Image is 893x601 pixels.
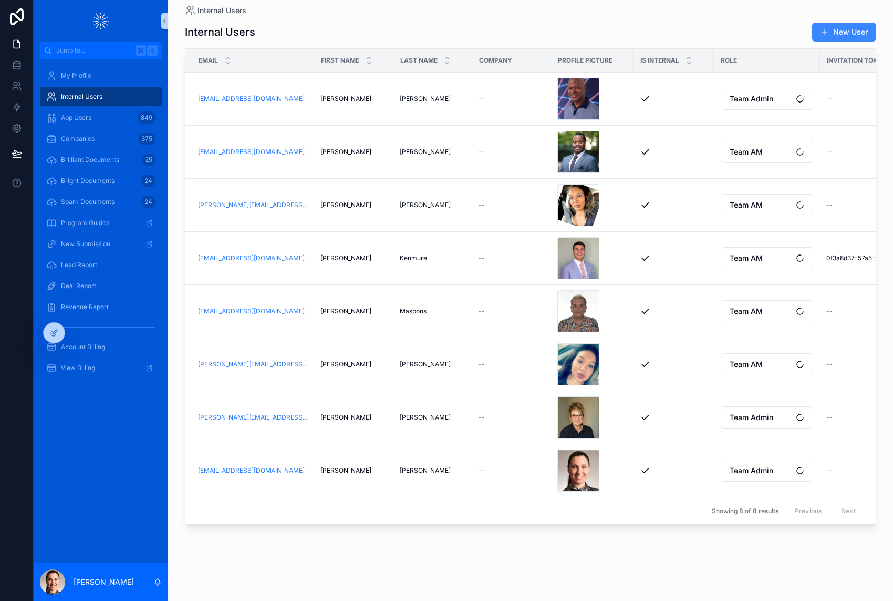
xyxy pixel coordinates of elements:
button: Select Button [721,300,813,322]
button: Select Button [721,194,813,216]
a: Select Button [720,193,814,217]
a: New Submission [40,235,162,253]
span: Spark Documents [61,198,115,206]
a: Select Button [720,406,814,429]
span: [PERSON_NAME] [400,148,451,156]
a: [PERSON_NAME] [320,95,387,103]
span: [PERSON_NAME] [400,466,451,475]
span: Bright Documents [61,177,115,185]
span: -- [826,95,833,103]
span: [PERSON_NAME] [320,466,371,475]
a: [PERSON_NAME] [320,201,387,209]
a: Select Button [720,140,814,164]
a: -- [479,148,545,156]
a: [PERSON_NAME] [400,413,466,422]
span: Is internal [640,56,679,65]
a: [EMAIL_ADDRESS][DOMAIN_NAME] [198,307,305,315]
a: Select Button [720,459,814,482]
span: -- [826,360,833,369]
a: [EMAIL_ADDRESS][DOMAIN_NAME] [198,95,305,103]
a: [PERSON_NAME][EMAIL_ADDRESS][DOMAIN_NAME] [198,201,308,209]
a: [PERSON_NAME] [320,148,387,156]
span: New Submission [61,240,110,248]
span: [PERSON_NAME] [320,254,371,262]
a: -- [479,254,545,262]
a: Spark Documents24 [40,192,162,211]
span: Showing 8 of 8 results [712,507,778,515]
span: -- [479,95,485,103]
a: Account Billing [40,338,162,356]
a: [EMAIL_ADDRESS][DOMAIN_NAME] [198,254,305,262]
span: Role [721,56,737,65]
span: [PERSON_NAME] [320,413,371,422]
button: Select Button [721,88,813,110]
span: Team AM [730,200,763,210]
span: Team AM [730,359,763,370]
span: Jump to... [56,46,131,55]
a: [PERSON_NAME] [400,95,466,103]
a: [PERSON_NAME] [320,254,387,262]
span: Program Guides [61,219,109,227]
span: -- [826,201,833,209]
span: Deal Report [61,282,96,290]
a: Select Button [720,87,814,110]
a: My Profile [40,66,162,85]
a: [PERSON_NAME] [400,360,466,369]
span: App Users [61,114,91,122]
a: -- [479,307,545,315]
a: [PERSON_NAME][EMAIL_ADDRESS][DOMAIN_NAME] [198,360,308,369]
h1: Internal Users [185,25,255,39]
a: Select Button [720,353,814,376]
a: Internal Users [40,87,162,106]
a: [PERSON_NAME][EMAIL_ADDRESS][DOMAIN_NAME] [198,413,308,422]
a: [EMAIL_ADDRESS][DOMAIN_NAME] [198,148,308,156]
a: [PERSON_NAME] [400,466,466,475]
span: Team Admin [730,94,773,104]
a: [EMAIL_ADDRESS][DOMAIN_NAME] [198,95,308,103]
a: Internal Users [185,5,246,16]
img: App logo [93,13,109,29]
span: -- [479,254,485,262]
span: -- [479,307,485,315]
span: Email [199,56,218,65]
span: -- [826,466,833,475]
a: [PERSON_NAME] [320,466,387,475]
span: Internal Users [61,93,102,101]
a: [EMAIL_ADDRESS][DOMAIN_NAME] [198,466,305,475]
span: K [148,46,157,55]
span: [PERSON_NAME] [320,95,371,103]
span: [PERSON_NAME] [320,148,371,156]
span: -- [479,201,485,209]
button: New User [812,23,876,42]
a: Select Button [720,247,814,270]
span: [PERSON_NAME] [400,413,451,422]
div: 24 [141,175,155,187]
button: Select Button [721,353,813,375]
span: Company [479,56,512,65]
a: -- [479,466,545,475]
a: [EMAIL_ADDRESS][DOMAIN_NAME] [198,254,308,262]
span: -- [826,148,833,156]
a: [PERSON_NAME] [320,413,387,422]
div: 375 [138,133,155,145]
button: Select Button [721,247,813,269]
div: scrollable content [34,59,168,391]
div: 849 [138,111,155,124]
span: Kenmure [400,254,427,262]
a: Companies375 [40,129,162,148]
a: App Users849 [40,108,162,127]
span: Brilliant Documents [61,156,119,164]
span: [PERSON_NAME] [400,95,451,103]
span: Lead Report [61,261,97,269]
span: -- [479,360,485,369]
span: Companies [61,135,95,143]
span: Maspons [400,307,427,315]
a: Lead Report [40,256,162,274]
span: Team Admin [730,465,773,476]
a: Brilliant Documents25 [40,150,162,169]
p: [PERSON_NAME] [74,577,134,587]
span: -- [479,466,485,475]
span: -- [479,148,485,156]
a: [PERSON_NAME] [320,360,387,369]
